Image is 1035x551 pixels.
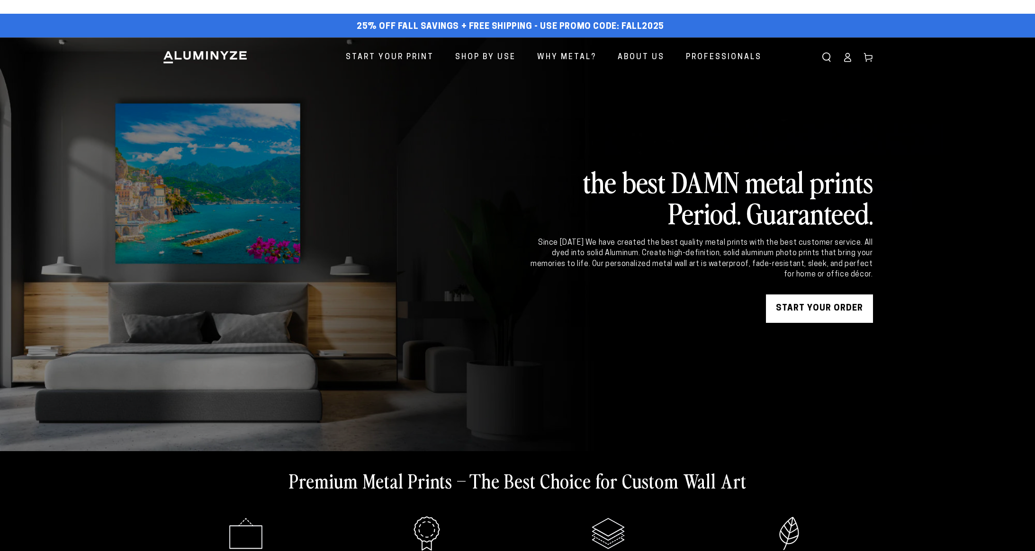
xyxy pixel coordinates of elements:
[448,45,523,70] a: Shop By Use
[816,47,837,68] summary: Search our site
[346,51,434,64] span: Start Your Print
[537,51,596,64] span: Why Metal?
[529,238,873,280] div: Since [DATE] We have created the best quality metal prints with the best customer service. All dy...
[289,468,747,493] h2: Premium Metal Prints – The Best Choice for Custom Wall Art
[679,45,769,70] a: Professionals
[766,294,873,323] a: START YOUR Order
[357,22,664,32] span: 25% off FALL Savings + Free Shipping - Use Promo Code: FALL2025
[530,45,603,70] a: Why Metal?
[686,51,762,64] span: Professionals
[618,51,665,64] span: About Us
[529,166,873,228] h2: the best DAMN metal prints Period. Guaranteed.
[162,50,248,64] img: Aluminyze
[455,51,516,64] span: Shop By Use
[611,45,672,70] a: About Us
[339,45,441,70] a: Start Your Print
